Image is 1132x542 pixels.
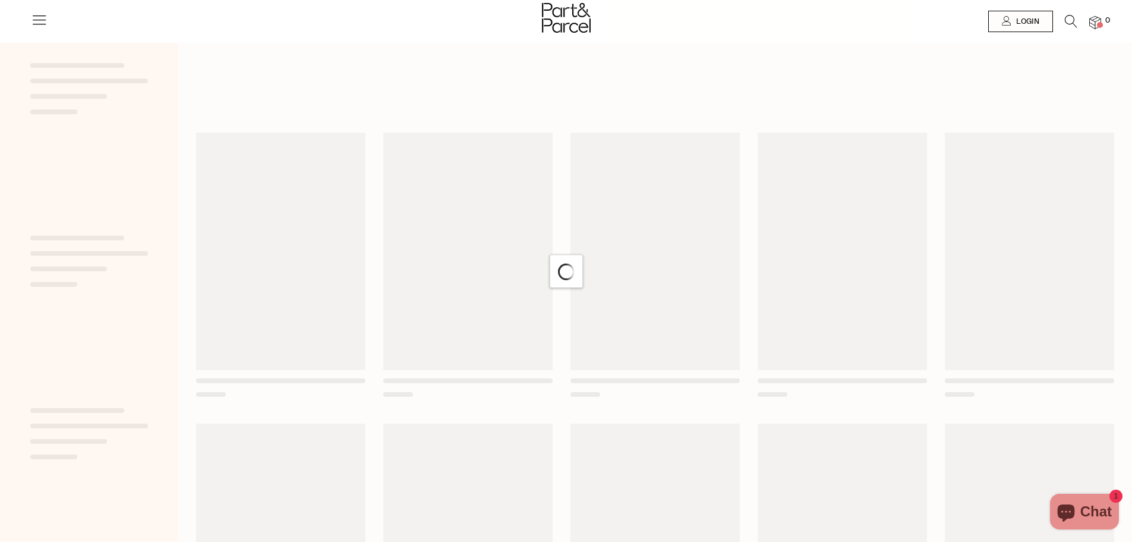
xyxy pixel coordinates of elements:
img: Part&Parcel [542,3,591,33]
a: Login [988,11,1053,32]
span: Login [1013,17,1039,27]
span: 0 [1102,15,1113,26]
inbox-online-store-chat: Shopify online store chat [1046,494,1122,532]
a: 0 [1089,16,1101,29]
